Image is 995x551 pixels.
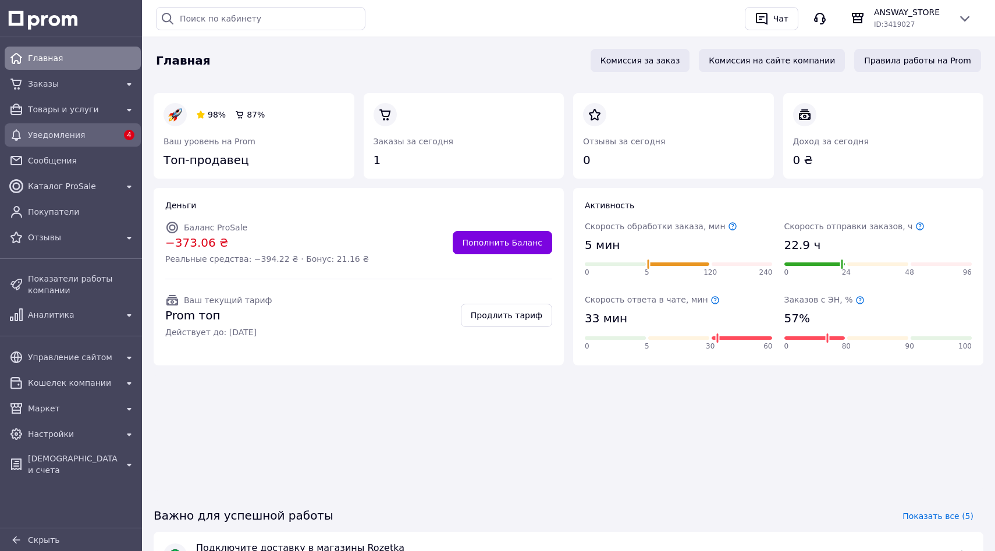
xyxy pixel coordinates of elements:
[184,296,272,305] span: Ваш текущий тариф
[208,110,226,119] span: 98%
[28,428,118,440] span: Настройки
[585,310,627,327] span: 33 мин
[165,201,196,210] span: Деньги
[763,342,772,351] span: 60
[591,49,690,72] a: Комиссия за заказ
[905,342,914,351] span: 90
[28,129,118,141] span: Уведомления
[842,268,851,278] span: 24
[784,310,810,327] span: 57%
[124,130,134,140] span: 4
[874,6,948,18] span: ANSWAY_STORE
[905,268,914,278] span: 48
[745,7,798,30] button: Чат
[165,253,369,265] span: Реальные средства: −394.22 ₴ · Бонус: 21.16 ₴
[461,304,552,327] a: Продлить тариф
[759,268,773,278] span: 240
[784,342,789,351] span: 0
[645,342,649,351] span: 5
[28,273,136,296] span: Показатели работы компании
[28,180,118,192] span: Каталог ProSale
[706,342,715,351] span: 30
[28,535,60,545] span: Скрыть
[958,342,972,351] span: 100
[247,110,265,119] span: 87%
[156,7,365,30] input: Поиск по кабинету
[28,104,118,115] span: Товары и услуги
[784,237,821,254] span: 22.9 ч
[585,222,737,231] span: Скорость обработки заказа, мин
[874,20,915,29] span: ID: 3419027
[585,295,720,304] span: Скорость ответа в чате, мин
[165,234,369,251] span: −373.06 ₴
[963,268,972,278] span: 96
[585,201,634,210] span: Активность
[154,507,333,524] span: Важно для успешной работы
[165,307,272,324] span: Prom топ
[28,309,118,321] span: Аналитика
[156,52,211,69] span: Главная
[902,510,973,522] span: Показать все (5)
[165,326,272,338] span: Действует до: [DATE]
[645,268,649,278] span: 5
[854,49,981,72] a: Правила работы на Prom
[453,231,552,254] a: Пополнить Баланс
[842,342,851,351] span: 80
[28,78,118,90] span: Заказы
[28,155,136,166] span: Сообщения
[28,52,136,64] span: Главная
[585,342,589,351] span: 0
[28,403,118,414] span: Маркет
[784,222,925,231] span: Скорость отправки заказов, ч
[784,268,789,278] span: 0
[585,268,589,278] span: 0
[28,453,118,476] span: [DEMOGRAPHIC_DATA] и счета
[28,232,118,243] span: Отзывы
[585,237,620,254] span: 5 мин
[699,49,845,72] a: Комиссия на сайте компании
[771,10,791,27] div: Чат
[784,295,865,304] span: Заказов с ЭН, %
[184,223,247,232] span: Баланс ProSale
[28,206,136,218] span: Покупатели
[703,268,717,278] span: 120
[28,351,118,363] span: Управление сайтом
[28,377,118,389] span: Кошелек компании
